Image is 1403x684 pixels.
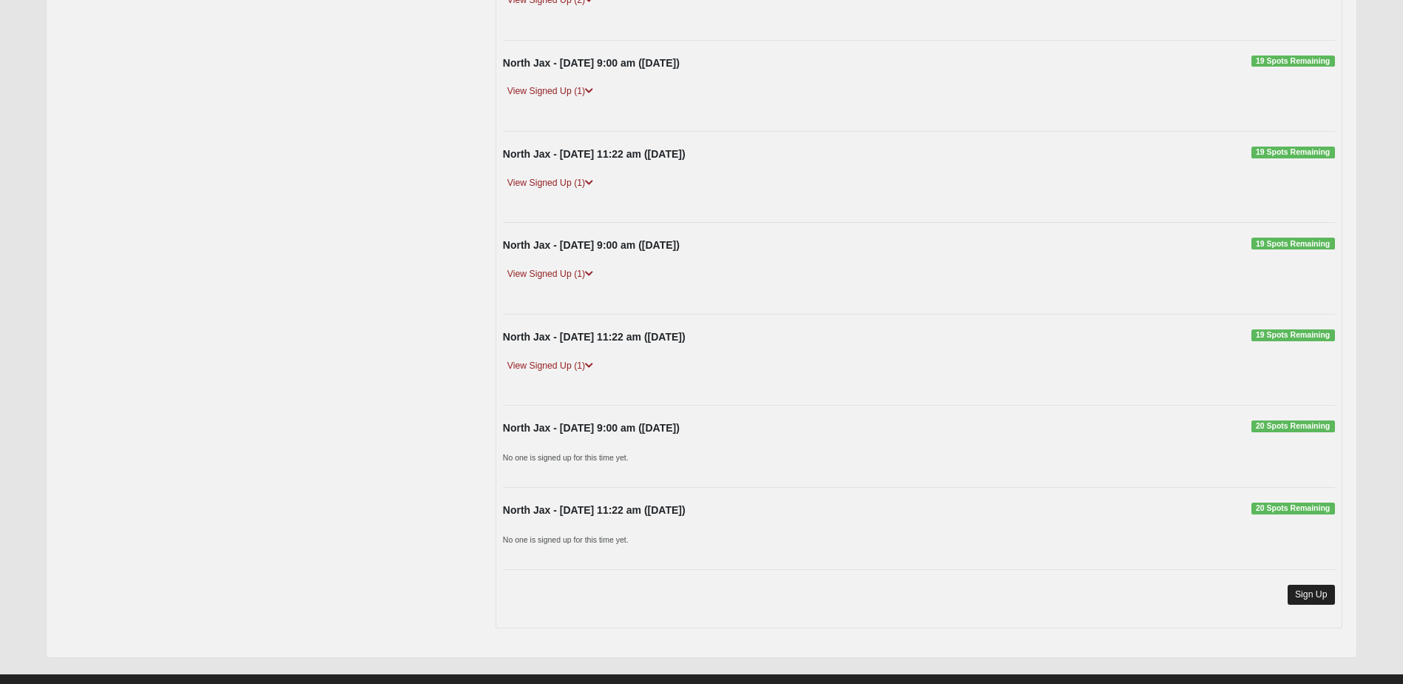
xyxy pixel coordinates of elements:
[503,239,680,251] strong: North Jax - [DATE] 9:00 am ([DATE])
[503,84,598,99] a: View Signed Up (1)
[503,453,629,462] small: No one is signed up for this time yet.
[503,57,680,69] strong: North Jax - [DATE] 9:00 am ([DATE])
[503,504,686,516] strong: North Jax - [DATE] 11:22 am ([DATE])
[1251,329,1335,341] span: 19 Spots Remaining
[1251,420,1335,432] span: 20 Spots Remaining
[1288,585,1335,605] a: Sign Up
[503,175,598,191] a: View Signed Up (1)
[503,266,598,282] a: View Signed Up (1)
[1251,503,1335,514] span: 20 Spots Remaining
[1251,56,1335,67] span: 19 Spots Remaining
[503,358,598,374] a: View Signed Up (1)
[1251,238,1335,249] span: 19 Spots Remaining
[1251,147,1335,158] span: 19 Spots Remaining
[503,535,629,544] small: No one is signed up for this time yet.
[503,331,686,343] strong: North Jax - [DATE] 11:22 am ([DATE])
[503,148,686,160] strong: North Jax - [DATE] 11:22 am ([DATE])
[503,422,680,434] strong: North Jax - [DATE] 9:00 am ([DATE])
